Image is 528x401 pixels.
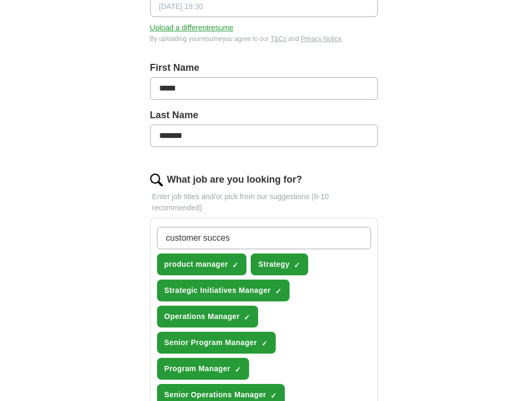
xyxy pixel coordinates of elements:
[164,337,257,348] span: Senior Program Manager
[150,191,378,214] p: Enter job titles and/or pick from our suggestions (6-10 recommended)
[164,389,267,400] span: Senior Operations Manager
[270,35,286,43] a: T&Cs
[164,285,271,296] span: Strategic Initiatives Manager
[150,174,163,186] img: search.png
[157,358,249,380] button: Program Manager✓
[232,261,238,269] span: ✓
[164,363,230,374] span: Program Manager
[150,61,378,75] label: First Name
[150,34,378,44] div: By uploading your resume you agree to our and .
[164,311,240,322] span: Operations Manager
[294,261,300,269] span: ✓
[275,287,282,296] span: ✓
[301,35,342,43] a: Privacy Notice
[244,313,250,322] span: ✓
[157,280,290,301] button: Strategic Initiatives Manager✓
[258,259,290,270] span: Strategy
[159,1,203,12] span: [DATE] 19:30
[157,332,276,354] button: Senior Program Manager✓
[235,365,241,374] span: ✓
[150,22,234,34] button: Upload a differentresume
[251,253,308,275] button: Strategy✓
[270,391,277,400] span: ✓
[167,173,302,187] label: What job are you looking for?
[157,227,372,249] input: Type a job title and press enter
[157,306,259,328] button: Operations Manager✓
[261,339,268,348] span: ✓
[164,259,228,270] span: product manager
[150,108,378,122] label: Last Name
[157,253,247,275] button: product manager✓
